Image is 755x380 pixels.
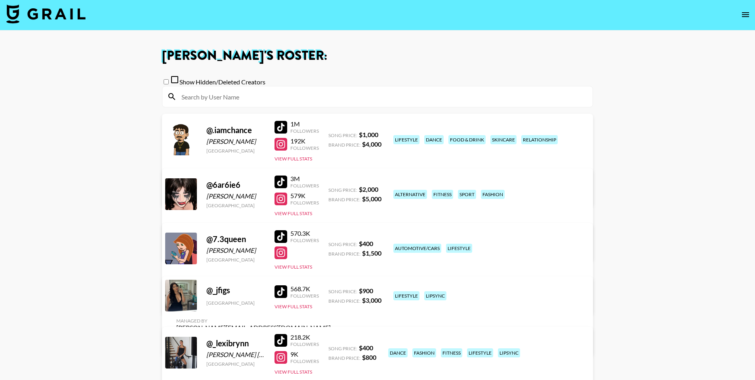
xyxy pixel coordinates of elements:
div: [PERSON_NAME] [206,246,265,254]
div: [PERSON_NAME][EMAIL_ADDRESS][DOMAIN_NAME] [176,324,331,332]
span: Show Hidden/Deleted Creators [179,78,265,86]
strong: $ 800 [362,353,376,361]
span: Brand Price: [328,142,360,148]
span: Song Price: [328,132,357,138]
div: 570.3K [290,229,319,237]
span: Brand Price: [328,197,360,202]
input: Search by User Name [177,90,588,103]
div: 579K [290,192,319,200]
strong: $ 400 [359,240,373,247]
div: @ .iamchance [206,125,265,135]
div: Followers [290,293,319,299]
div: fashion [412,348,436,357]
button: View Full Stats [275,210,312,216]
div: lifestyle [393,135,419,144]
span: Song Price: [328,346,357,351]
div: Followers [290,237,319,243]
button: View Full Stats [275,304,312,309]
div: [GEOGRAPHIC_DATA] [206,257,265,263]
button: open drawer [738,7,753,23]
span: Song Price: [328,241,357,247]
strong: $ 1,500 [362,249,381,257]
div: [GEOGRAPHIC_DATA] [206,202,265,208]
div: lifestyle [467,348,493,357]
div: [PERSON_NAME] [206,137,265,145]
strong: $ 900 [359,287,373,294]
div: automotive/cars [393,244,441,253]
div: food & drink [448,135,486,144]
div: [PERSON_NAME] [206,192,265,200]
div: lifestyle [393,291,419,300]
strong: $ 400 [359,344,373,351]
div: @ _lexibrynn [206,338,265,348]
strong: $ 5,000 [362,195,381,202]
strong: $ 3,000 [362,296,381,304]
span: Song Price: [328,288,357,294]
div: Followers [290,341,319,347]
img: Grail Talent [6,4,86,23]
div: @ _jfigs [206,285,265,295]
div: Followers [290,183,319,189]
button: View Full Stats [275,369,312,375]
button: View Full Stats [275,264,312,270]
div: [PERSON_NAME] [PERSON_NAME] [206,351,265,359]
div: @ 7.3queen [206,234,265,244]
span: Brand Price: [328,355,360,361]
div: lipsync [498,348,520,357]
div: fitness [432,190,453,199]
button: View Full Stats [275,156,312,162]
div: Managed By [176,318,331,324]
input: Show Hidden/Deleted Creators [164,79,169,84]
div: sport [458,190,476,199]
div: Followers [290,128,319,134]
span: Brand Price: [328,251,360,257]
div: skincare [490,135,517,144]
div: [GEOGRAPHIC_DATA] [206,300,265,306]
div: 192K [290,137,319,145]
div: 568.7K [290,285,319,293]
div: Followers [290,358,319,364]
span: Song Price: [328,187,357,193]
div: relationship [521,135,558,144]
div: Followers [290,200,319,206]
div: [GEOGRAPHIC_DATA] [206,361,265,367]
strong: $ 1,000 [359,131,378,138]
strong: $ 2,000 [359,185,378,193]
div: lipsync [424,291,446,300]
div: 1M [290,120,319,128]
div: @ 6ar6ie6 [206,180,265,190]
div: fitness [441,348,462,357]
div: [GEOGRAPHIC_DATA] [206,148,265,154]
div: 218.2K [290,333,319,341]
h1: [PERSON_NAME] 's Roster: [162,50,593,62]
div: fashion [481,190,505,199]
div: lifestyle [446,244,472,253]
div: dance [424,135,444,144]
div: 3M [290,175,319,183]
div: dance [388,348,408,357]
div: Followers [290,145,319,151]
strong: $ 4,000 [362,140,381,148]
div: alternative [393,190,427,199]
div: 9K [290,350,319,358]
span: Brand Price: [328,298,360,304]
